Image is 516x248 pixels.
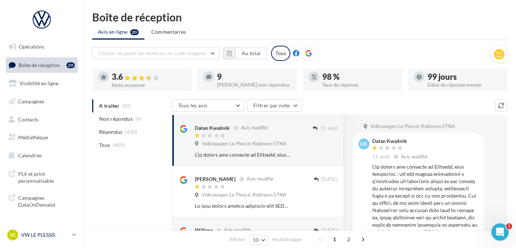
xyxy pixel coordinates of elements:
span: Campagnes [18,98,44,104]
iframe: Intercom live chat [491,223,509,241]
span: Opérations [19,44,44,50]
span: Avis modifié [247,176,273,182]
span: Volkswagen Le Plessis-Robinson STNA [202,192,286,198]
div: Note moyenne [112,83,186,88]
span: Avis modifié [224,227,250,233]
div: 98 % [322,73,396,81]
button: Au total [223,47,267,59]
span: (9) [136,116,142,122]
span: (409) [113,142,125,148]
a: Campagnes DataOnDemand [4,190,79,211]
span: Médiathèque [18,134,48,140]
span: Campagnes DataOnDemand [18,193,75,208]
div: Tous [271,46,290,61]
div: 3.6 [112,73,186,81]
a: Contacts [4,112,79,127]
span: résultats/page [272,236,302,243]
span: Choisir un point de vente ou un code magasin [98,50,206,56]
button: Choisir un point de vente ou un code magasin [92,47,219,59]
span: Calendrier [18,152,42,158]
span: [DATE] [322,176,337,183]
div: Lo ipsu dolors ametco adipiscin elit SEDD ei Tempori Utlabore. E'do ma ali enimadmi veniamquis no... [195,202,290,210]
div: 9 [217,73,291,81]
span: Volkswagen Le Plessis-Robinson STNA [370,123,455,130]
span: Tous [99,141,110,149]
div: 20 [66,62,75,68]
button: 10 [250,235,268,245]
div: [PERSON_NAME] non répondus [217,82,291,87]
span: Commentaires [151,28,186,36]
div: Boîte de réception [92,12,507,22]
span: PLV et print personnalisable [18,169,75,185]
span: Volkswagen Le Plessis-Robinson STNA [202,141,286,147]
button: Au total [236,47,267,59]
div: L’ip dolors ame consecte ad Elitsedd, eius temporinc : utl etd magnaa enimadmini v q’nostrudex ul... [195,151,290,158]
div: Datan Kwaśnik [195,124,230,132]
a: Médiathèque [4,130,79,145]
span: (400) [125,129,138,135]
div: 99 jours [427,73,501,81]
span: 11 août [372,154,389,160]
span: Visibilité en ligne [20,80,58,86]
div: Délai de réponse moyen [427,82,501,87]
a: Calendrier [4,148,79,163]
span: DK [360,140,368,148]
span: 11 août [320,125,337,132]
span: Avis modifié [241,125,267,131]
a: Campagnes [4,94,79,109]
a: Opérations [4,39,79,54]
span: [DATE] [322,227,337,234]
span: 1 [329,233,340,245]
div: Willyne [195,227,213,234]
a: Boîte de réception20 [4,57,79,73]
span: Contacts [18,116,38,122]
span: Avis modifié [401,154,427,160]
span: Afficher [229,236,246,243]
a: Visibilité en ligne [4,76,79,91]
a: PLV et print personnalisable [4,166,79,187]
span: Répondus [99,128,123,136]
div: [PERSON_NAME] [195,175,236,183]
div: Taux de réponse [322,82,396,87]
span: Tous les avis [178,102,208,108]
a: VL VW LE PLESSIS [6,228,78,242]
span: 2 [343,233,355,245]
span: 10 [253,237,259,243]
button: Tous les avis [172,99,245,112]
div: Datan Kwaśnik [372,139,429,144]
p: VW LE PLESSIS [21,231,69,239]
span: Boîte de réception [19,62,60,68]
span: 1 [506,223,512,229]
button: Filtrer par note [247,99,302,112]
span: Non répondus [99,115,133,123]
span: VL [10,231,16,239]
